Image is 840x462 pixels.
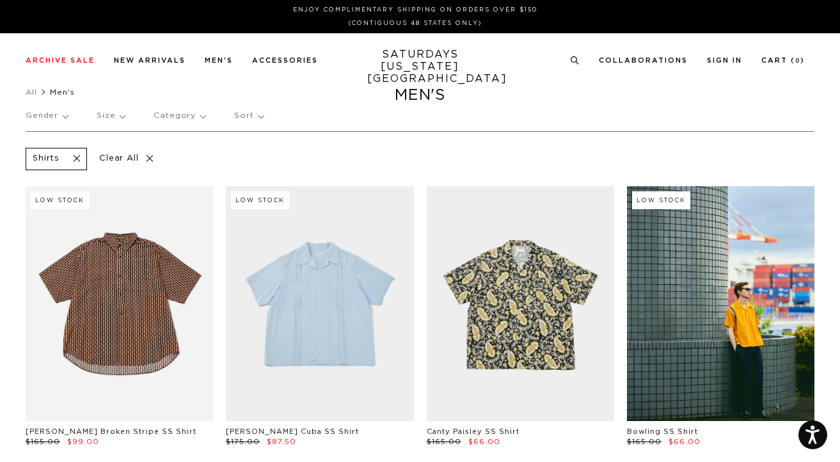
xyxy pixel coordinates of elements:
a: SATURDAYS[US_STATE][GEOGRAPHIC_DATA] [367,49,473,85]
span: $66.00 [669,438,701,445]
a: Canty Paisley SS Shirt [427,428,519,435]
p: Shirts [33,154,59,164]
div: Low Stock [231,191,289,209]
span: $165.00 [627,438,662,445]
div: Low Stock [31,191,89,209]
div: Low Stock [632,191,690,209]
span: $99.00 [67,438,99,445]
span: $66.00 [468,438,500,445]
p: Sort [234,101,263,131]
p: Category [154,101,205,131]
span: Men's [50,88,75,96]
a: Sign In [707,57,742,64]
span: $87.50 [267,438,296,445]
a: Men's [205,57,233,64]
span: $165.00 [427,438,461,445]
a: Accessories [252,57,318,64]
a: Collaborations [599,57,688,64]
p: Clear All [93,148,159,170]
a: Archive Sale [26,57,95,64]
small: 0 [795,58,800,64]
a: Cart (0) [761,57,805,64]
a: Bowling SS Shirt [627,428,698,435]
a: [PERSON_NAME] Cuba SS Shirt [226,428,359,435]
p: Enjoy Complimentary Shipping on Orders Over $150 [31,5,800,15]
span: $165.00 [26,438,60,445]
a: [PERSON_NAME] Broken Stripe SS Shirt [26,428,196,435]
p: Size [97,101,125,131]
p: Gender [26,101,68,131]
p: (Contiguous 48 States Only) [31,19,800,28]
span: $175.00 [226,438,260,445]
a: New Arrivals [114,57,186,64]
a: All [26,88,37,96]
